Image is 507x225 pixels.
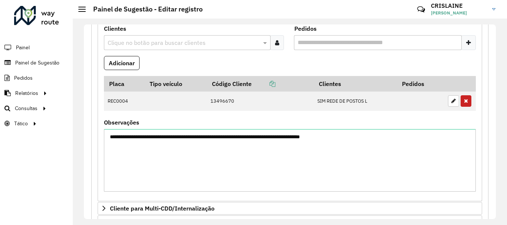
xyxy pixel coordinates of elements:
td: REC0004 [104,92,145,111]
a: Copiar [252,80,275,87]
h2: Painel de Sugestão - Editar registro [86,5,203,13]
th: Clientes [314,76,397,92]
th: Pedidos [397,76,444,92]
span: Painel de Sugestão [15,59,59,67]
th: Tipo veículo [145,76,207,92]
th: Código Cliente [207,76,314,92]
h3: CRISLAINE [431,2,487,9]
span: [PERSON_NAME] [431,10,487,16]
span: Painel [16,44,30,52]
span: Cliente Retira [110,219,147,225]
td: SIM REDE DE POSTOS L [314,92,397,111]
td: 13496670 [207,92,314,111]
label: Clientes [104,24,126,33]
a: Contato Rápido [413,1,429,17]
label: Pedidos [294,24,317,33]
span: Pedidos [14,74,33,82]
span: Tático [14,120,28,128]
button: Adicionar [104,56,140,70]
th: Placa [104,76,145,92]
span: Cliente para Multi-CDD/Internalização [110,205,215,211]
label: Observações [104,118,139,127]
a: Cliente para Multi-CDD/Internalização [98,202,482,215]
span: Consultas [15,105,37,112]
span: Relatórios [15,89,38,97]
